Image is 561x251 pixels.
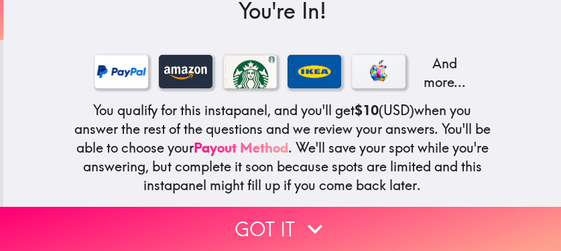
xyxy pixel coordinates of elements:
a: Payout Method [194,139,288,156]
h5: You might be asked for additional verification of your answers - see our . [73,205,491,243]
h5: You qualify for this instapanel, and you'll get (USD) when you answer the rest of the questions a... [73,101,491,195]
b: $10 [355,102,379,118]
p: And more... [416,54,470,92]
